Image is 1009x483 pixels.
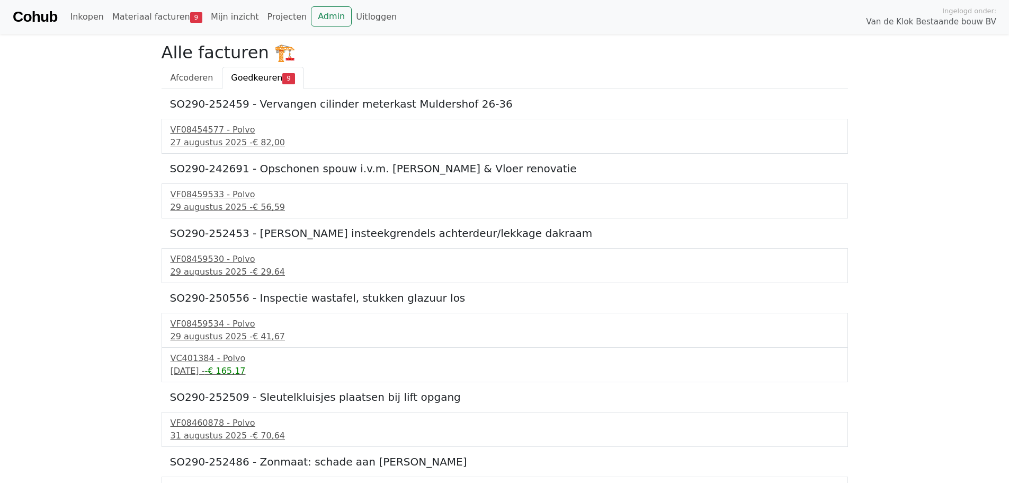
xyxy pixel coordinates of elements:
a: Cohub [13,4,57,30]
span: Van de Klok Bestaande bouw BV [866,16,996,28]
a: Afcoderen [162,67,222,89]
a: Uitloggen [352,6,401,28]
span: € 82,00 [253,137,285,147]
a: Inkopen [66,6,108,28]
div: 29 augustus 2025 - [171,266,839,278]
span: € 56,59 [253,202,285,212]
a: Projecten [263,6,311,28]
a: VF08459534 - Polvo29 augustus 2025 -€ 41,67 [171,318,839,343]
span: € 70,64 [253,431,285,441]
span: Goedkeuren [231,73,282,83]
span: 9 [282,73,294,84]
h5: SO290-250556 - Inspectie wastafel, stukken glazuur los [170,292,840,304]
a: Admin [311,6,352,27]
div: VF08460878 - Polvo [171,417,839,429]
a: VF08459533 - Polvo29 augustus 2025 -€ 56,59 [171,188,839,214]
div: VF08459534 - Polvo [171,318,839,330]
a: VF08454577 - Polvo27 augustus 2025 -€ 82,00 [171,124,839,149]
div: VF08459533 - Polvo [171,188,839,201]
div: [DATE] - [171,365,839,377]
a: VF08459530 - Polvo29 augustus 2025 -€ 29,64 [171,253,839,278]
div: 29 augustus 2025 - [171,201,839,214]
a: Goedkeuren9 [222,67,303,89]
h5: SO290-252459 - Vervangen cilinder meterkast Muldershof 26-36 [170,98,840,110]
a: Materiaal facturen9 [108,6,207,28]
div: VF08459530 - Polvo [171,253,839,266]
a: VF08460878 - Polvo31 augustus 2025 -€ 70,64 [171,417,839,442]
div: 31 augustus 2025 - [171,429,839,442]
h5: SO290-252509 - Sleutelkluisjes plaatsen bij lift opgang [170,391,840,403]
div: 27 augustus 2025 - [171,136,839,149]
div: VC401384 - Polvo [171,352,839,365]
h2: Alle facturen 🏗️ [162,42,848,63]
h5: SO290-252453 - [PERSON_NAME] insteekgrendels achterdeur/lekkage dakraam [170,227,840,240]
span: € 29,64 [253,267,285,277]
a: VC401384 - Polvo[DATE] --€ 165,17 [171,352,839,377]
span: Ingelogd onder: [942,6,996,16]
span: -€ 165,17 [204,366,245,376]
h5: SO290-252486 - Zonmaat: schade aan [PERSON_NAME] [170,455,840,468]
span: 9 [190,12,202,23]
div: VF08454577 - Polvo [171,124,839,136]
span: € 41,67 [253,331,285,341]
a: Mijn inzicht [207,6,263,28]
h5: SO290-242691 - Opschonen spouw i.v.m. [PERSON_NAME] & Vloer renovatie [170,162,840,175]
div: 29 augustus 2025 - [171,330,839,343]
span: Afcoderen [171,73,213,83]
